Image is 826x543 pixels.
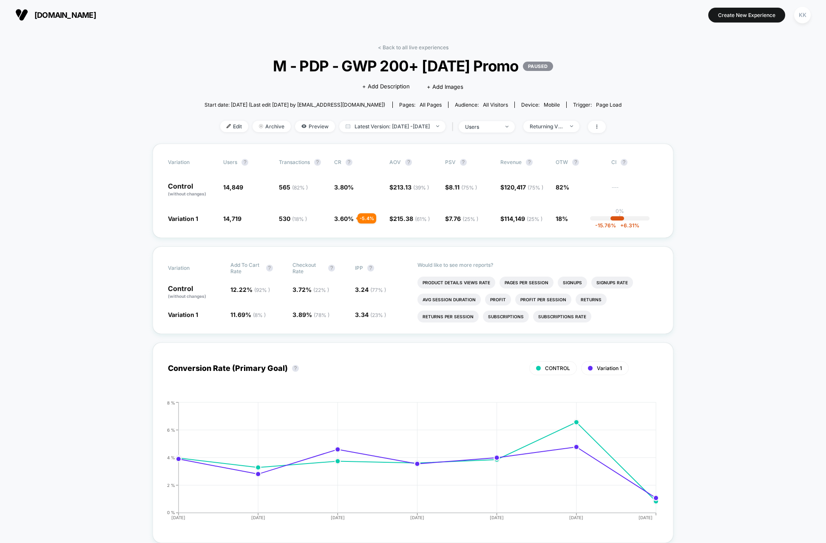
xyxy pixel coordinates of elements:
span: CONTROL [545,365,570,371]
div: Returning Visitors [530,123,564,130]
img: end [436,125,439,127]
span: [DOMAIN_NAME] [34,11,96,20]
button: ? [572,159,579,166]
span: 3.24 [355,286,386,293]
img: edit [227,124,231,128]
span: OTW [556,159,602,166]
span: all pages [420,102,442,108]
button: Create New Experience [708,8,785,23]
span: $ [445,184,477,191]
span: ( 82 % ) [292,184,308,191]
p: | [619,214,621,221]
div: Pages: [399,102,442,108]
span: + [620,222,624,229]
span: $ [500,215,542,222]
tspan: [DATE] [331,515,345,520]
span: (without changes) [168,294,206,299]
span: 6.31 % [616,222,639,229]
button: ? [266,265,273,271]
span: users [223,159,237,165]
button: ? [328,265,335,271]
span: CR [334,159,341,165]
span: (without changes) [168,191,206,196]
span: + Add Description [362,82,410,91]
span: Archive [253,121,291,132]
div: users [465,124,499,130]
span: 3.34 [355,311,386,318]
span: Start date: [DATE] (Last edit [DATE] by [EMAIL_ADDRESS][DOMAIN_NAME]) [204,102,385,108]
span: M - PDP - GWP 200+ [DATE] Promo [225,57,601,75]
button: KK [792,6,813,24]
span: 114,149 [504,215,542,222]
span: + Add Images [427,83,463,90]
span: PSV [445,159,456,165]
button: ? [460,159,467,166]
li: Returns Per Session [417,311,479,322]
span: --- [611,185,658,197]
span: 565 [279,184,308,191]
span: ( 61 % ) [415,216,430,222]
li: Avg Session Duration [417,294,481,305]
span: Checkout Rate [292,262,324,274]
p: Would like to see more reports? [417,262,659,268]
tspan: 2 % [167,482,175,487]
img: end [570,125,573,127]
span: 18% [556,215,568,222]
li: Signups [558,277,587,288]
span: 82% [556,184,569,191]
button: ? [526,159,533,166]
span: Page Load [596,102,622,108]
tspan: 8 % [167,400,175,405]
span: Variation [168,159,215,166]
span: All Visitors [483,102,508,108]
span: ( 77 % ) [370,287,386,293]
span: 7.76 [449,215,478,222]
tspan: [DATE] [639,515,653,520]
span: | [450,121,459,133]
span: 3.60 % [334,215,354,222]
p: Control [168,285,222,300]
a: < Back to all live experiences [378,44,448,51]
span: -15.76 % [595,222,616,229]
span: 3.89 % [292,311,329,318]
li: Signups Rate [591,277,633,288]
div: Audience: [455,102,508,108]
img: calendar [346,124,350,128]
span: $ [500,184,543,191]
span: 3.80 % [334,184,354,191]
span: mobile [544,102,560,108]
tspan: [DATE] [410,515,424,520]
span: Device: [514,102,566,108]
p: Control [168,183,215,197]
span: ( 92 % ) [254,287,270,293]
p: PAUSED [523,62,553,71]
span: ( 8 % ) [253,312,266,318]
tspan: 4 % [167,455,175,460]
span: Variation 1 [597,365,622,371]
span: 530 [279,215,307,222]
img: end [505,126,508,127]
span: Add To Cart Rate [230,262,262,274]
tspan: [DATE] [569,515,583,520]
button: ? [621,159,627,166]
span: 14,849 [223,184,243,191]
span: Preview [295,121,335,132]
span: $ [445,215,478,222]
li: Subscriptions [483,311,529,322]
span: $ [389,215,430,222]
tspan: [DATE] [251,515,265,520]
div: Trigger: [573,102,622,108]
span: 8.11 [449,184,477,191]
li: Profit Per Session [515,294,571,305]
li: Subscriptions Rate [533,311,591,322]
button: ? [346,159,352,166]
button: ? [292,365,299,372]
li: Pages Per Session [500,277,554,288]
span: ( 25 % ) [527,216,542,222]
button: ? [314,159,321,166]
span: Latest Version: [DATE] - [DATE] [339,121,446,132]
span: AOV [389,159,401,165]
span: 3.72 % [292,286,329,293]
span: ( 23 % ) [370,312,386,318]
img: Visually logo [15,8,28,21]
